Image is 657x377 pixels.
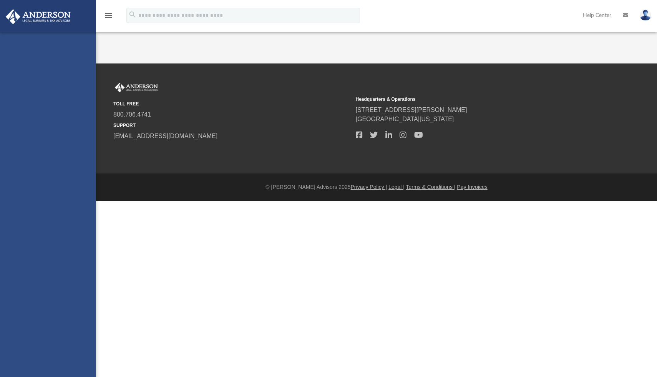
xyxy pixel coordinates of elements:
[3,9,73,24] img: Anderson Advisors Platinum Portal
[388,184,405,190] a: Legal |
[351,184,387,190] a: Privacy Policy |
[356,116,454,122] a: [GEOGRAPHIC_DATA][US_STATE]
[356,96,593,103] small: Headquarters & Operations
[113,83,159,93] img: Anderson Advisors Platinum Portal
[356,107,467,113] a: [STREET_ADDRESS][PERSON_NAME]
[640,10,651,21] img: User Pic
[113,100,350,107] small: TOLL FREE
[128,10,137,19] i: search
[104,15,113,20] a: menu
[104,11,113,20] i: menu
[96,183,657,191] div: © [PERSON_NAME] Advisors 2025
[406,184,456,190] a: Terms & Conditions |
[457,184,487,190] a: Pay Invoices
[113,111,151,118] a: 800.706.4741
[113,122,350,129] small: SUPPORT
[113,133,217,139] a: [EMAIL_ADDRESS][DOMAIN_NAME]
